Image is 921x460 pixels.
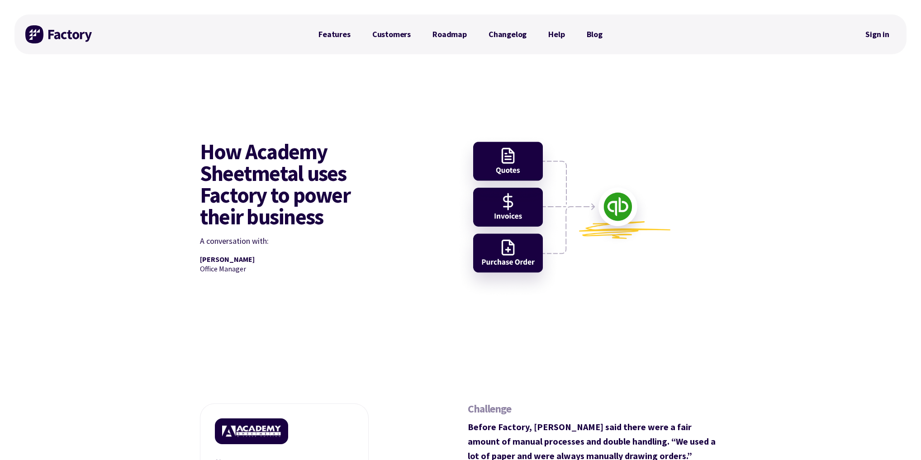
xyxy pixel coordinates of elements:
[200,255,408,264] p: [PERSON_NAME]
[200,235,408,248] p: A conversation with:
[422,25,478,43] a: Roadmap
[859,24,896,45] nav: Secondary Navigation
[468,403,721,414] h2: Challenge
[859,24,896,45] a: Sign in
[308,25,361,43] a: Features
[308,25,613,43] nav: Primary Navigation
[576,25,613,43] a: Blog
[25,25,93,43] img: Factory
[361,25,422,43] a: Customers
[478,25,537,43] a: Changelog
[200,264,408,274] p: Office Manager
[537,25,575,43] a: Help
[200,141,372,228] h1: How Academy Sheetmetal uses Factory to power their business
